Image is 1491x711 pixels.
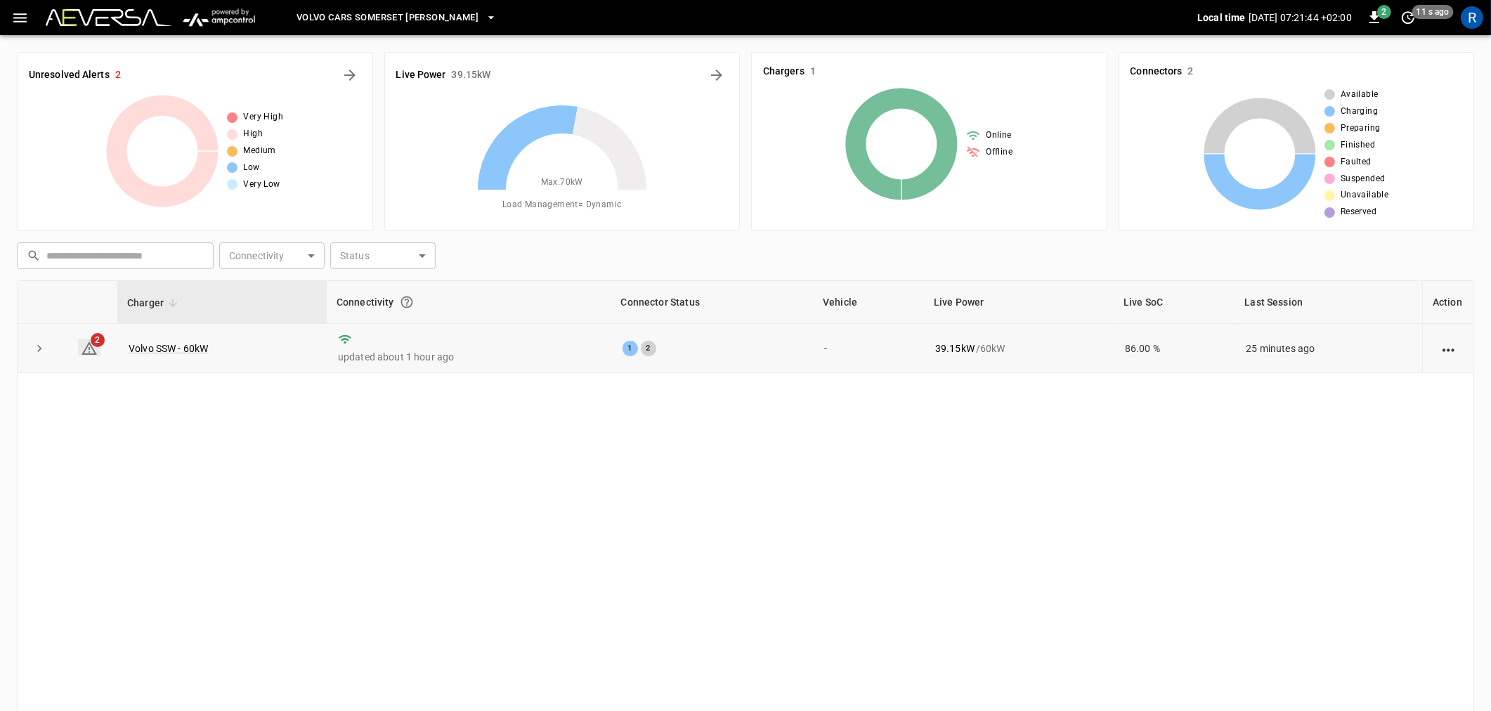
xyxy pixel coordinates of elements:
div: Connectivity [337,289,601,315]
span: Very High [243,110,283,124]
button: Volvo Cars Somerset [PERSON_NAME] [291,4,502,32]
span: 2 [91,333,105,347]
span: Offline [986,145,1013,159]
th: Live SoC [1114,281,1235,324]
button: All Alerts [339,64,361,86]
h6: Connectors [1131,64,1183,79]
span: 11 s ago [1412,5,1454,19]
th: Live Power [924,281,1114,324]
a: 2 [78,339,100,355]
td: 25 minutes ago [1235,324,1422,373]
button: Energy Overview [705,64,728,86]
button: set refresh interval [1397,6,1419,29]
div: 2 [641,341,656,356]
span: Max. 70 kW [541,176,583,190]
button: Connection between the charger and our software. [394,289,419,315]
span: Online [986,129,1011,143]
h6: 2 [115,67,121,83]
img: Customer Logo [46,9,172,26]
span: High [243,127,263,141]
p: [DATE] 07:21:44 +02:00 [1249,11,1352,25]
button: expand row [29,338,50,359]
span: Suspended [1341,172,1386,186]
h6: Unresolved Alerts [29,67,110,83]
span: Available [1341,88,1379,102]
div: 1 [623,341,638,356]
div: action cell options [1440,341,1457,355]
span: Charging [1341,105,1378,119]
p: updated about 1 hour ago [338,350,600,364]
span: Reserved [1341,205,1376,219]
span: 2 [1377,5,1391,19]
h6: 1 [810,64,816,79]
span: Low [243,161,259,175]
span: Charger [127,294,182,311]
div: / 60 kW [935,341,1102,355]
span: Volvo Cars Somerset [PERSON_NAME] [297,10,478,26]
span: Very Low [243,178,280,192]
td: 86.00 % [1114,324,1235,373]
img: ampcontrol.io logo [178,4,260,31]
th: Connector Status [611,281,814,324]
p: Local time [1197,11,1246,25]
h6: 39.15 kW [452,67,491,83]
div: profile-icon [1461,6,1483,29]
p: 39.15 kW [935,341,975,355]
th: Action [1422,281,1473,324]
h6: Live Power [396,67,446,83]
span: Finished [1341,138,1375,152]
h6: 2 [1188,64,1194,79]
span: Medium [243,144,275,158]
td: - [813,324,924,373]
h6: Chargers [763,64,805,79]
span: Preparing [1341,122,1381,136]
span: Unavailable [1341,188,1388,202]
span: Faulted [1341,155,1372,169]
a: Volvo SSW - 60kW [129,343,208,354]
span: Load Management = Dynamic [502,198,622,212]
th: Vehicle [813,281,924,324]
th: Last Session [1235,281,1422,324]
